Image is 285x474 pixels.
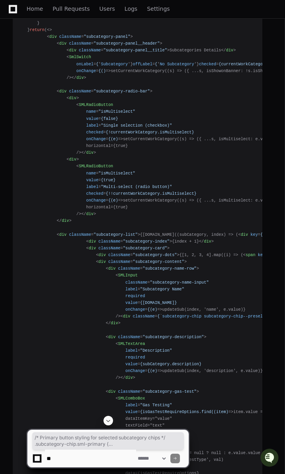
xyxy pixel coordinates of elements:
span: </ > [221,48,236,53]
span: div [226,48,233,53]
span: "subcategory-panel__header" [94,41,160,46]
span: subcategory-chip--preselect [204,314,270,319]
span: name [86,109,96,114]
span: div [89,239,96,244]
iframe: Open customer support [260,448,281,469]
span: {true} [101,178,115,182]
span: label [125,287,138,292]
span: span [246,253,256,257]
span: "subcategory-name-input" [150,280,209,285]
span: SMLRadioButton [79,102,113,107]
span: div [59,41,66,46]
span: < > [66,96,79,100]
span: className [108,259,130,264]
span: Subcategory [101,62,128,67]
span: div [49,34,57,39]
span: < = > [106,389,199,394]
span: div [241,232,248,237]
span: </ > [81,150,96,155]
span: {(e) [108,198,118,203]
span: value [125,300,138,305]
span: "subcategory-name-row" [142,266,197,271]
span: div [108,389,115,394]
span: className [133,314,155,319]
span: "subcategory-dots" [133,253,177,257]
span: <> [47,27,52,32]
span: className [118,335,140,339]
span: Logs [125,6,137,11]
span: "subcategory-panel" [84,34,130,39]
span: div [62,218,69,223]
span: < > [66,157,79,162]
span: className [118,389,140,394]
span: {(e) [108,137,118,141]
span: "Single selection (checkbox)" [101,123,172,128]
span: "isMultiselect" [98,109,135,114]
span: < = > [57,89,152,94]
span: className [108,253,130,257]
span: < = = = => [18,341,201,374]
span: < = > [106,266,199,271]
span: < = = = = = => [18,102,194,141]
span: className [69,89,91,94]
span: onLabel [76,62,94,67]
span: subcategory-chip [162,314,202,319]
span: key [250,232,258,237]
span: div [69,157,76,162]
span: required [125,294,145,298]
span: className [69,232,91,237]
span: div [108,266,115,271]
span: className [79,48,101,53]
span: className [69,41,91,46]
span: SMLTextArea [118,341,145,346]
span: div [69,48,76,53]
span: { [96,62,98,67]
span: label [125,403,138,407]
span: SMLComboBox [118,396,145,401]
span: return [30,27,45,32]
button: Start new chat [135,62,145,71]
span: Subcategory [167,62,194,67]
span: < = > [86,246,170,251]
span: {isGasTestRequireOptions.find((item) [140,409,228,414]
div: Welcome [8,32,145,45]
span: < = > [106,335,207,339]
span: label [125,348,138,353]
span: </ > [199,239,214,244]
span: {(e) [148,368,158,373]
span: onChange [125,368,145,373]
span: div [108,335,115,339]
span: </ > [81,212,96,216]
span: "subcategory-index" [123,239,170,244]
span: {() [98,69,105,73]
span: { [155,62,157,67]
img: PlayerZero [8,8,24,24]
div: Start new chat [27,59,131,67]
span: {!!currentWorkCategory.isMultiselect} [106,191,197,196]
span: "subcategory-radio-bar" [94,89,150,94]
span: div [125,375,133,380]
span: div [98,253,105,257]
span: className [125,280,147,285]
span: </ > [121,375,135,380]
span: div [123,314,130,319]
span: checked [86,130,103,135]
span: div [59,89,66,94]
span: checked [86,191,103,196]
span: {(e) [148,307,158,312]
div: We're offline, but we'll be back soon! [27,67,115,74]
span: onChange [125,307,145,312]
span: Pull Requests [53,6,90,11]
span: div [69,96,76,100]
span: "subcategory-card" [123,246,167,251]
span: div [86,150,94,155]
span: value [86,178,99,182]
span: < = > [47,34,133,39]
span: value [125,409,138,414]
a: Powered byPylon [56,83,96,90]
span: required [125,355,145,360]
span: { [157,314,160,319]
span: "subcategory-list" [94,232,138,237]
span: {subCategory.description} [140,362,201,366]
span: value [86,116,99,121]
